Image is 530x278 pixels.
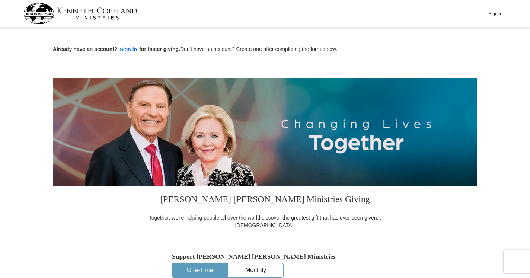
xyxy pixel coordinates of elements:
button: Sign In [484,8,507,19]
h3: [PERSON_NAME] [PERSON_NAME] Ministries Giving [144,186,386,214]
button: Monthly [228,263,283,277]
h5: Support [PERSON_NAME] [PERSON_NAME] Ministries [172,253,358,261]
p: Don't have an account? Create one after completing the form below. [53,45,477,54]
div: Together, we're helping people all over the world discover the greatest gift that has ever been g... [144,214,386,229]
button: One-Time [172,263,227,277]
img: kcm-header-logo.svg [23,3,137,24]
button: Sign in [118,45,140,54]
strong: Already have an account? for faster giving. [53,46,180,52]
